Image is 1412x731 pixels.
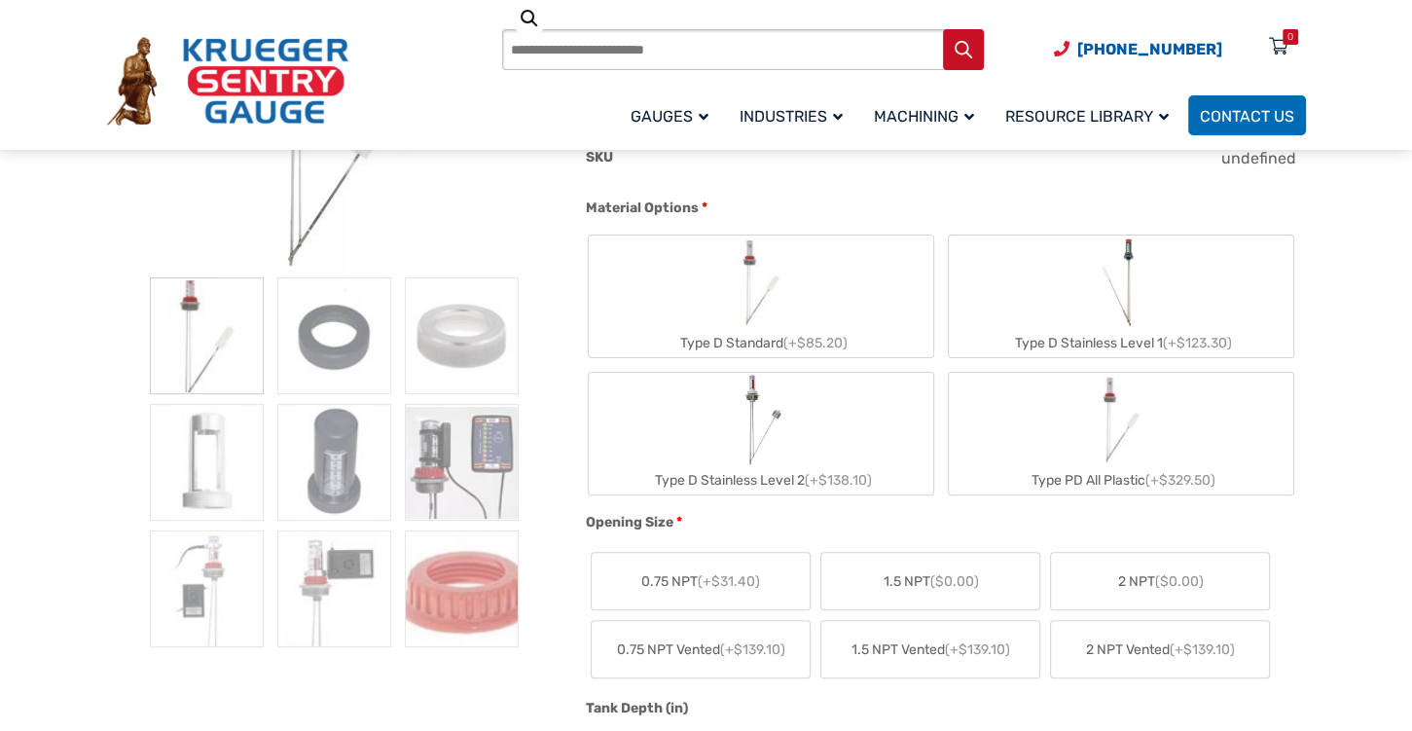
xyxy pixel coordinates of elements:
[1086,640,1235,660] span: 2 NPT Vented
[586,149,613,165] span: SKU
[1005,107,1169,126] span: Resource Library
[277,530,391,647] img: At A Glance - Image 8
[1077,40,1222,58] span: [PHONE_NUMBER]
[1163,335,1232,351] span: (+$123.30)
[617,640,785,660] span: 0.75 NPT Vented
[949,236,1293,357] label: Type D Stainless Level 1
[586,514,673,530] span: Opening Size
[586,200,699,216] span: Material Options
[641,571,760,592] span: 0.75 NPT
[949,373,1293,494] label: Type PD All Plastic
[1145,472,1215,489] span: (+$329.50)
[277,277,391,394] img: At A Glance - Image 2
[405,277,519,394] img: At A Glance - Image 3
[1221,149,1296,167] span: undefined
[702,198,707,218] abbr: required
[1154,573,1203,590] span: ($0.00)
[883,571,978,592] span: 1.5 NPT
[740,107,843,126] span: Industries
[728,92,862,138] a: Industries
[1200,107,1294,126] span: Contact Us
[720,641,785,658] span: (+$139.10)
[619,92,728,138] a: Gauges
[150,277,264,394] img: At A Glance
[929,573,978,590] span: ($0.00)
[589,373,933,494] label: Type D Stainless Level 2
[512,1,547,36] a: View full-screen image gallery
[1170,641,1235,658] span: (+$139.10)
[150,404,264,521] img: At A Glance - Image 4
[1095,236,1146,329] img: Chemical Sight Gauge
[945,641,1010,658] span: (+$139.10)
[150,530,264,647] img: At A Glance - Image 7
[949,329,1293,357] div: Type D Stainless Level 1
[851,640,1010,660] span: 1.5 NPT Vented
[676,512,682,532] abbr: required
[994,92,1188,138] a: Resource Library
[589,466,933,494] div: Type D Stainless Level 2
[1188,95,1306,135] a: Contact Us
[805,472,872,489] span: (+$138.10)
[1117,571,1203,592] span: 2 NPT
[862,92,994,138] a: Machining
[405,530,519,647] img: At A Glance - Image 9
[277,404,391,521] img: At A Glance - Image 5
[782,335,847,351] span: (+$85.20)
[874,107,974,126] span: Machining
[1054,37,1222,61] a: Phone Number (920) 434-8860
[1287,29,1293,45] div: 0
[589,329,933,357] div: Type D Standard
[589,236,933,357] label: Type D Standard
[405,404,519,521] img: At A Glance - Image 6
[949,466,1293,494] div: Type PD All Plastic
[586,700,688,716] span: Tank Depth (in)
[107,37,348,127] img: Krueger Sentry Gauge
[698,573,760,590] span: (+$31.40)
[631,107,708,126] span: Gauges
